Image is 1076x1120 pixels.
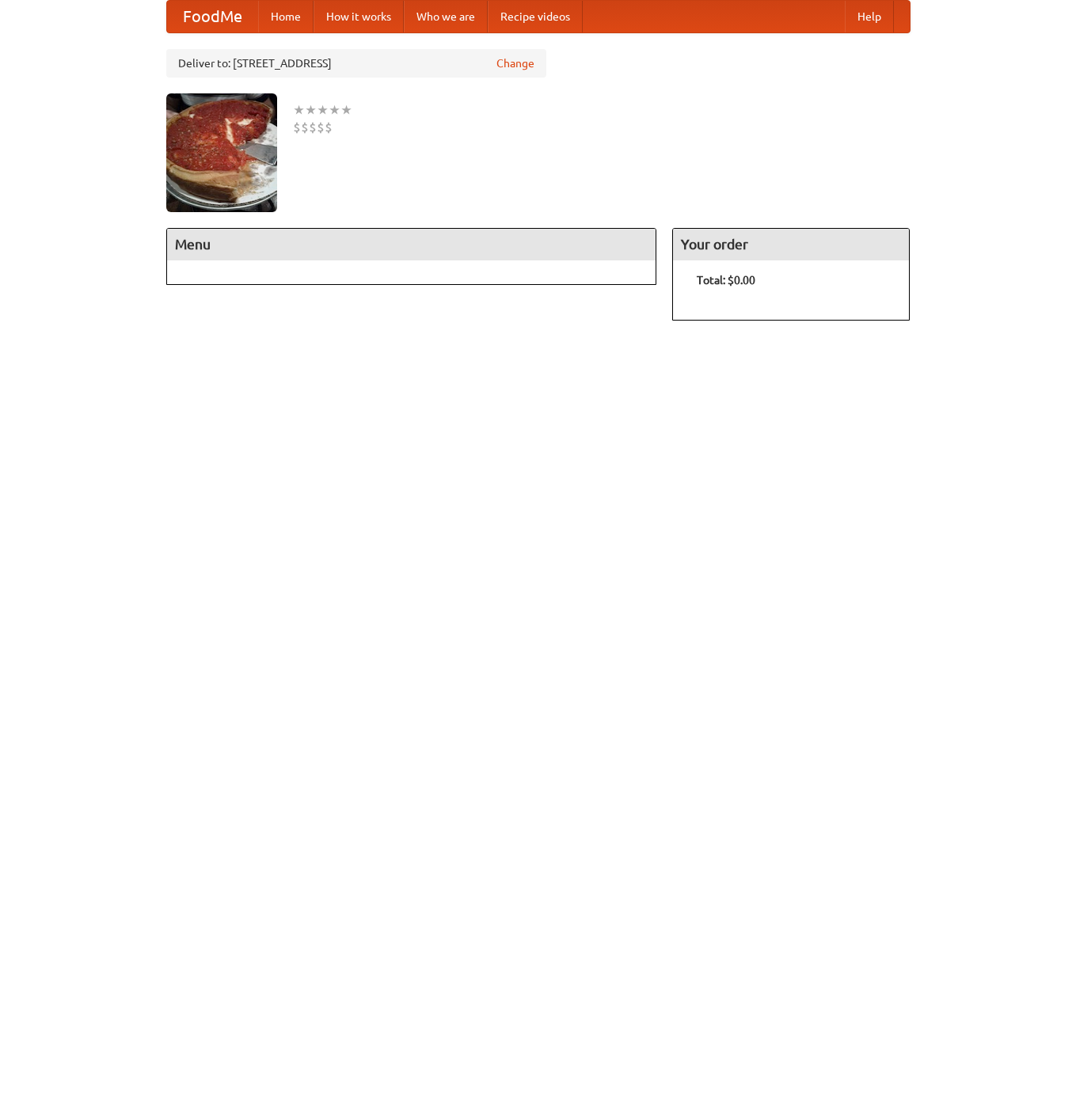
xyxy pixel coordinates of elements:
li: $ [317,119,325,136]
div: Deliver to: [STREET_ADDRESS] [166,49,546,78]
li: ★ [317,101,329,119]
img: angular.jpg [166,93,277,212]
a: Recipe videos [488,1,583,32]
a: Change [496,55,534,71]
h4: Your order [673,229,909,260]
li: $ [325,119,333,136]
a: Who we are [404,1,488,32]
li: $ [309,119,317,136]
li: ★ [340,101,352,119]
a: Home [258,1,314,32]
a: Help [845,1,894,32]
li: ★ [293,101,305,119]
a: FoodMe [167,1,258,32]
h4: Menu [167,229,656,260]
li: $ [293,119,301,136]
li: $ [301,119,309,136]
a: How it works [314,1,404,32]
li: ★ [329,101,340,119]
li: ★ [305,101,317,119]
b: Total: $0.00 [697,274,755,287]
